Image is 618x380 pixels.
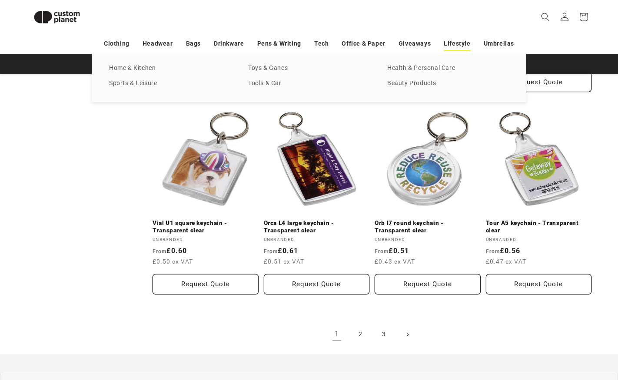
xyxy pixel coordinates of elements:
[248,63,370,74] a: Toys & Ganes
[374,325,393,344] a: Page 3
[327,325,346,344] a: Page 1
[399,36,431,51] a: Giveaways
[109,63,231,74] a: Home & Kitchen
[375,219,481,235] a: Orb I7 round keychain - Transparent clear
[153,325,591,344] nav: Pagination
[536,7,555,26] summary: Search
[214,36,244,51] a: Drinkware
[248,78,370,89] a: Tools & Car
[257,36,301,51] a: Pens & Writing
[342,36,385,51] a: Office & Paper
[109,78,231,89] a: Sports & Leisure
[387,63,509,74] a: Health & Personal Care
[375,274,481,294] button: Request Quote
[27,3,87,31] img: Custom Planet
[104,36,130,51] a: Clothing
[484,36,514,51] a: Umbrellas
[469,286,618,380] iframe: Chat Widget
[444,36,470,51] a: Lifestyle
[486,274,592,294] button: Request Quote
[264,219,370,235] a: Orca L4 large keychain - Transparent clear
[264,274,370,294] button: Request Quote
[153,274,259,294] button: Request Quote
[486,219,592,235] a: Tour A5 keychain - Transparent clear
[153,219,259,235] a: Vial U1 square keychain - Transparent clear
[351,325,370,344] a: Page 2
[186,36,201,51] a: Bags
[314,36,329,51] a: Tech
[143,36,173,51] a: Headwear
[398,325,417,344] a: Next page
[387,78,509,89] a: Beauty Products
